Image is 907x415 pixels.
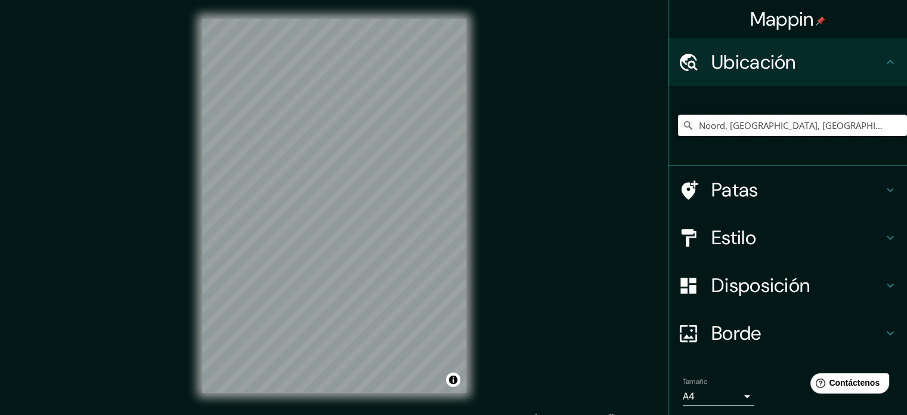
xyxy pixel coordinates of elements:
[668,38,907,86] div: Ubicación
[816,16,825,26] img: pin-icon.png
[668,309,907,357] div: Borde
[801,368,894,402] iframe: Lanzador de widgets de ayuda
[446,373,460,387] button: Activar o desactivar atribución
[711,50,796,75] font: Ubicación
[668,166,907,214] div: Patas
[711,321,761,346] font: Borde
[202,19,466,393] canvas: Mapa
[711,225,756,250] font: Estilo
[683,377,707,386] font: Tamaño
[668,262,907,309] div: Disposición
[750,7,814,32] font: Mappin
[678,115,907,136] input: Elige tu ciudad o zona
[683,387,754,406] div: A4
[683,390,695,402] font: A4
[668,214,907,262] div: Estilo
[711,177,759,202] font: Patas
[711,273,810,298] font: Disposición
